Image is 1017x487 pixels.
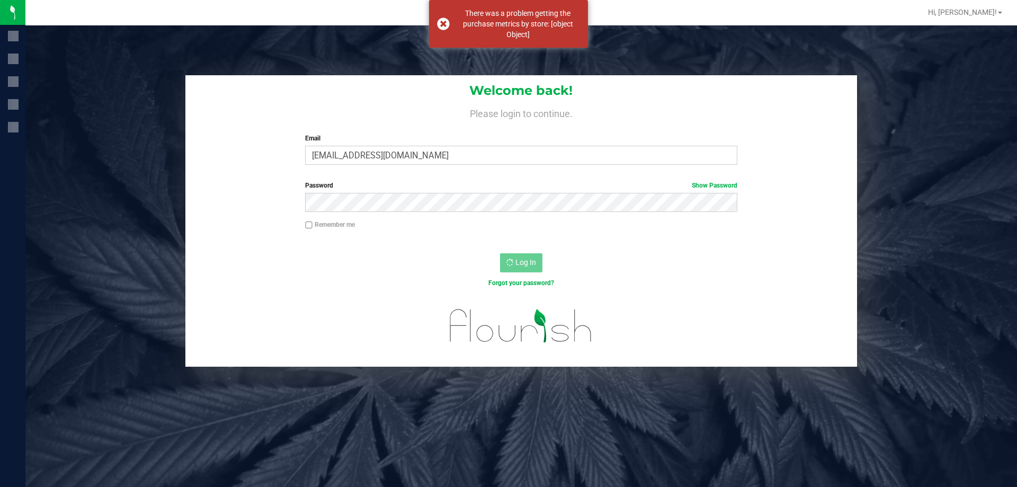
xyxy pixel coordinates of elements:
[185,106,857,119] h4: Please login to continue.
[185,84,857,98] h1: Welcome back!
[305,182,333,189] span: Password
[305,222,313,229] input: Remember me
[456,8,580,40] div: There was a problem getting the purchase metrics by store: [object Object]
[305,134,737,143] label: Email
[305,220,355,229] label: Remember me
[928,8,997,16] span: Hi, [PERSON_NAME]!
[692,182,737,189] a: Show Password
[437,299,605,353] img: flourish_logo.svg
[488,279,554,287] a: Forgot your password?
[515,258,536,267] span: Log In
[500,253,542,272] button: Log In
